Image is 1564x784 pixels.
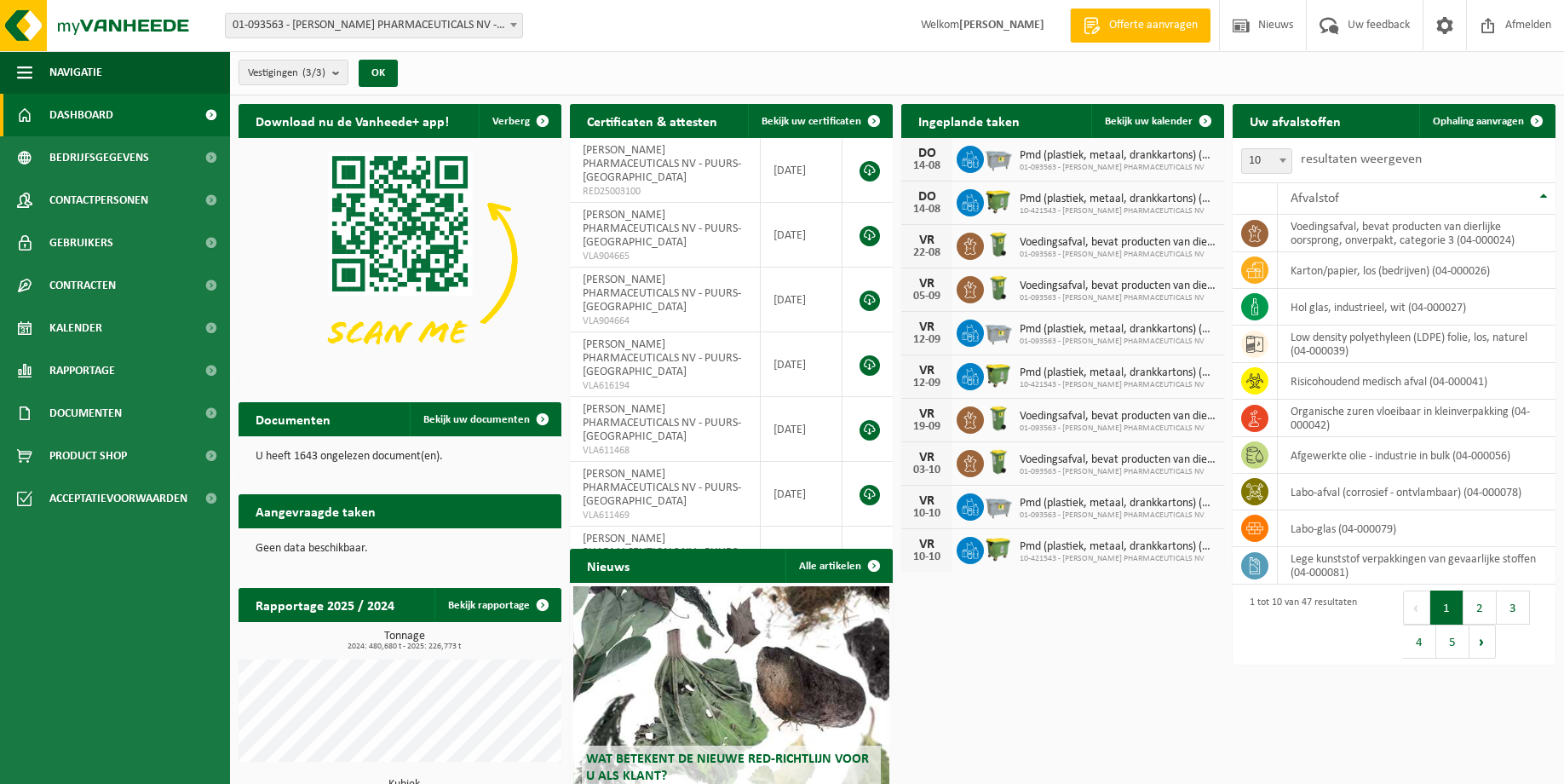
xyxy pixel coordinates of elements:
[49,307,102,349] span: Kalender
[1436,625,1469,659] button: 5
[49,392,122,435] span: Documenten
[1419,104,1554,138] a: Ophaling aanvragen
[1020,366,1216,380] span: Pmd (plastiek, metaal, drankkartons) (bedrijven)
[1020,540,1216,554] span: Pmd (plastiek, metaal, drankkartons) (bedrijven)
[570,549,647,582] h2: Nieuws
[256,543,544,555] p: Geen data beschikbaar.
[910,147,944,160] div: DO
[1020,424,1216,434] span: 01-093563 - [PERSON_NAME] PHARMACEUTICALS NV
[49,94,113,136] span: Dashboard
[247,643,561,651] span: 2024: 480,680 t - 2025: 226,773 t
[984,360,1013,389] img: WB-1100-HPE-GN-50
[1278,400,1555,437] td: organische zuren vloeibaar in kleinverpakking (04-000042)
[910,204,944,216] div: 14-08
[910,277,944,291] div: VR
[1278,363,1555,400] td: risicohoudend medisch afval (04-000041)
[910,160,944,172] div: 14-08
[761,527,842,591] td: [DATE]
[583,314,747,328] span: VLA904664
[583,185,747,199] span: RED25003100
[49,222,113,264] span: Gebruikers
[49,179,148,222] span: Contactpersonen
[49,349,115,392] span: Rapportage
[302,67,325,78] count: (3/3)
[1433,116,1524,127] span: Ophaling aanvragen
[984,534,1013,563] img: WB-1100-HPE-GN-50
[1278,289,1555,326] td: hol glas, industrieel, wit (04-000027)
[1020,280,1216,293] span: Voedingsafval, bevat producten van dierlijke oorsprong, onverpakt, categorie 3
[225,13,523,38] span: 01-093563 - PURNA PHARMACEUTICALS NV - PUURS-SINT-AMANDS
[583,403,741,443] span: [PERSON_NAME] PHARMACEUTICALS NV - PUURS-[GEOGRAPHIC_DATA]
[910,247,944,259] div: 22-08
[583,444,747,458] span: VLA611468
[239,138,561,380] img: Download de VHEPlus App
[910,190,944,204] div: DO
[583,379,747,393] span: VLA616194
[1469,625,1496,659] button: Next
[1241,148,1292,174] span: 10
[761,397,842,462] td: [DATE]
[49,477,187,520] span: Acceptatievoorwaarden
[910,464,944,476] div: 03-10
[410,402,560,436] a: Bekijk uw documenten
[1070,9,1210,43] a: Offerte aanvragen
[1020,337,1216,347] span: 01-093563 - [PERSON_NAME] PHARMACEUTICALS NV
[762,116,861,127] span: Bekijk uw certificaten
[1278,215,1555,252] td: voedingsafval, bevat producten van dierlijke oorsprong, onverpakt, categorie 3 (04-000024)
[1278,547,1555,585] td: lege kunststof verpakkingen van gevaarlijke stoffen (04-000081)
[910,494,944,508] div: VR
[1020,467,1216,477] span: 01-093563 - [PERSON_NAME] PHARMACEUTICALS NV
[239,60,348,85] button: Vestigingen(3/3)
[1020,323,1216,337] span: Pmd (plastiek, metaal, drankkartons) (bedrijven)
[1020,163,1216,173] span: 01-093563 - [PERSON_NAME] PHARMACEUTICALS NV
[248,61,325,86] span: Vestigingen
[583,533,741,573] span: [PERSON_NAME] PHARMACEUTICALS NV - PUURS-[GEOGRAPHIC_DATA]
[1020,293,1216,303] span: 01-093563 - [PERSON_NAME] PHARMACEUTICALS NV
[583,250,747,263] span: VLA904665
[583,209,741,249] span: [PERSON_NAME] PHARMACEUTICALS NV - PUURS-[GEOGRAPHIC_DATA]
[910,407,944,421] div: VR
[1020,206,1216,216] span: 10-421543 - [PERSON_NAME] PHARMACEUTICALS NV
[423,414,530,425] span: Bekijk uw documenten
[49,435,127,477] span: Product Shop
[910,233,944,247] div: VR
[910,508,944,520] div: 10-10
[1020,453,1216,467] span: Voedingsafval, bevat producten van dierlijke oorsprong, onverpakt, categorie 3
[910,451,944,464] div: VR
[901,104,1037,137] h2: Ingeplande taken
[1020,193,1216,206] span: Pmd (plastiek, metaal, drankkartons) (bedrijven)
[1020,410,1216,424] span: Voedingsafval, bevat producten van dierlijke oorsprong, onverpakt, categorie 3
[1278,252,1555,289] td: karton/papier, los (bedrijven) (04-000026)
[586,752,869,782] span: Wat betekent de nieuwe RED-richtlijn voor u als klant?
[1020,380,1216,390] span: 10-421543 - [PERSON_NAME] PHARMACEUTICALS NV
[984,187,1013,216] img: WB-1100-HPE-GN-50
[479,104,560,138] button: Verberg
[583,338,741,378] span: [PERSON_NAME] PHARMACEUTICALS NV - PUURS-[GEOGRAPHIC_DATA]
[49,51,102,94] span: Navigatie
[583,509,747,522] span: VLA611469
[984,143,1013,172] img: WB-2500-GAL-GY-01
[49,136,149,179] span: Bedrijfsgegevens
[1278,474,1555,510] td: labo-afval (corrosief - ontvlambaar) (04-000078)
[1020,250,1216,260] span: 01-093563 - [PERSON_NAME] PHARMACEUTICALS NV
[570,104,734,137] h2: Certificaten & attesten
[761,203,842,268] td: [DATE]
[1278,437,1555,474] td: afgewerkte olie - industrie in bulk (04-000056)
[748,104,891,138] a: Bekijk uw certificaten
[761,268,842,332] td: [DATE]
[583,144,741,184] span: [PERSON_NAME] PHARMACEUTICALS NV - PUURS-[GEOGRAPHIC_DATA]
[247,631,561,651] h3: Tonnage
[984,491,1013,520] img: WB-2500-GAL-GY-01
[910,291,944,303] div: 05-09
[583,468,741,508] span: [PERSON_NAME] PHARMACEUTICALS NV - PUURS-[GEOGRAPHIC_DATA]
[984,274,1013,303] img: WB-0140-HPE-GN-50
[785,549,891,583] a: Alle artikelen
[1242,149,1291,173] span: 10
[1403,591,1430,625] button: Previous
[359,60,398,87] button: OK
[984,447,1013,476] img: WB-0140-HPE-GN-50
[1091,104,1222,138] a: Bekijk uw kalender
[910,320,944,334] div: VR
[910,538,944,551] div: VR
[1020,510,1216,521] span: 01-093563 - [PERSON_NAME] PHARMACEUTICALS NV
